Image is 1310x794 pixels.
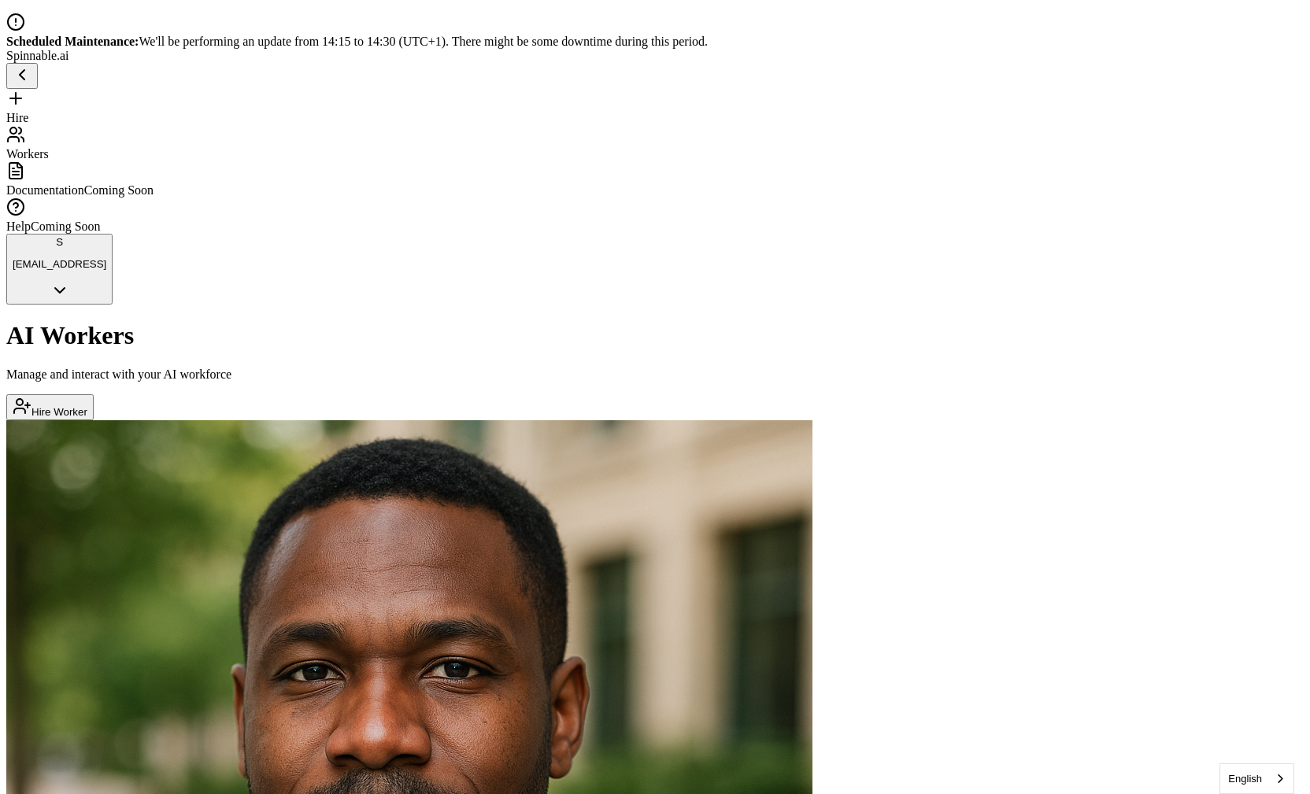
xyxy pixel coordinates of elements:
[6,220,31,233] span: Help
[6,321,1304,350] h1: AI Workers
[6,404,94,418] a: Hire Worker
[1220,764,1293,793] a: English
[6,183,84,197] span: Documentation
[84,183,154,197] span: Coming Soon
[56,236,63,248] span: S
[1219,763,1294,794] div: Language
[6,35,1304,49] div: We'll be performing an update from 14:15 to 14:30 (UTC+1). There might be some downtime during th...
[31,220,100,233] span: Coming Soon
[6,367,1304,382] p: Manage and interact with your AI workforce
[6,394,94,420] button: Hire Worker
[13,258,106,270] p: [EMAIL_ADDRESS]
[6,111,28,124] span: Hire
[6,35,139,48] strong: Scheduled Maintenance:
[6,147,49,161] span: Workers
[6,234,113,305] button: S[EMAIL_ADDRESS]
[6,49,69,62] span: Spinnable
[1219,763,1294,794] aside: Language selected: English
[57,49,69,62] span: .ai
